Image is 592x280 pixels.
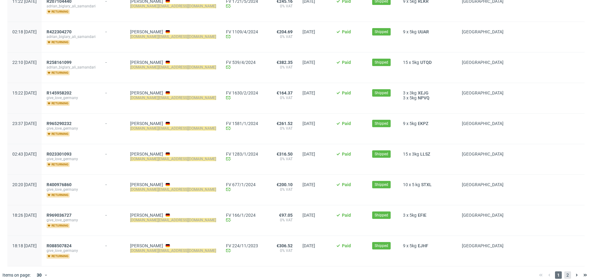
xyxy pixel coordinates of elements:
[47,157,96,161] span: give_love_germany
[47,60,72,65] span: R258161099
[419,152,431,157] span: LLSZ
[105,180,120,187] div: -
[417,90,430,95] span: XEJG
[130,121,163,126] a: [PERSON_NAME]
[47,213,73,218] a: R969036727
[277,121,293,126] span: €261.52
[130,249,216,253] mark: [DOMAIN_NAME][EMAIL_ADDRESS][DOMAIN_NAME]
[12,29,37,34] span: 02:18 [DATE]
[47,152,73,157] a: R023301093
[403,29,452,34] div: x
[564,271,571,279] span: 2
[375,182,388,187] span: Shipped
[47,162,70,167] span: returning
[403,182,452,187] div: x
[302,60,315,65] span: [DATE]
[270,157,293,161] span: 0% VAT
[130,213,163,218] a: [PERSON_NAME]
[2,272,31,278] span: Items on page:
[12,182,37,187] span: 20:20 [DATE]
[403,95,452,100] div: x
[419,60,433,65] a: UTQD
[403,243,452,248] div: x
[12,90,37,95] span: 15:22 [DATE]
[130,218,216,222] mark: [DOMAIN_NAME][EMAIL_ADDRESS][DOMAIN_NAME]
[47,90,73,95] a: R145958202
[105,88,120,95] div: -
[47,132,70,136] span: returning
[47,34,96,39] span: adrian_biglary_ali_samandari
[270,4,293,9] span: 0% VAT
[375,212,388,218] span: Shipped
[12,152,37,157] span: 02:43 [DATE]
[412,182,420,187] span: 5 kg
[47,213,72,218] span: R969036727
[412,60,419,65] span: 5kg
[226,182,261,187] a: FV 677/1/2024
[47,223,70,228] span: returning
[403,213,405,218] span: 3
[130,4,216,8] mark: [DOMAIN_NAME][EMAIL_ADDRESS][DOMAIN_NAME]
[130,29,163,34] a: [PERSON_NAME]
[130,187,216,192] mark: [DOMAIN_NAME][EMAIL_ADDRESS][DOMAIN_NAME]
[277,182,293,187] span: €200.10
[47,95,96,100] span: give_love_germany
[403,60,408,65] span: 15
[226,152,261,157] a: FV 1283/1/2024
[47,29,72,34] span: R422304270
[403,29,405,34] span: 9
[33,271,44,279] div: 30
[47,243,73,248] a: R088507824
[130,90,163,95] a: [PERSON_NAME]
[47,60,73,65] a: R258161099
[342,29,351,34] span: Paid
[226,29,261,34] a: FV 1109/4/2024
[130,157,216,161] mark: [DOMAIN_NAME][EMAIL_ADDRESS][DOMAIN_NAME]
[226,121,261,126] a: FV 1581/1/2024
[47,248,96,253] span: give_love_germany
[462,29,504,34] span: [GEOGRAPHIC_DATA]
[130,182,163,187] a: [PERSON_NAME]
[342,243,351,248] span: Paid
[130,152,163,157] a: [PERSON_NAME]
[462,243,504,248] span: [GEOGRAPHIC_DATA]
[375,243,388,249] span: Shipped
[105,241,120,248] div: -
[47,9,70,14] span: returning
[47,193,70,198] span: returning
[12,121,37,126] span: 23:37 [DATE]
[409,90,417,95] span: 3kg
[342,90,351,95] span: Paid
[342,182,351,187] span: Paid
[403,95,405,100] span: 3
[403,60,452,65] div: x
[47,126,96,131] span: give_love_germany
[462,121,504,126] span: [GEOGRAPHIC_DATA]
[409,213,417,218] span: 5kg
[47,121,72,126] span: R965290232
[409,121,417,126] span: 5kg
[270,187,293,192] span: 0% VAT
[403,182,408,187] span: 10
[130,126,216,131] mark: [DOMAIN_NAME][EMAIL_ADDRESS][DOMAIN_NAME]
[277,152,293,157] span: €316.50
[47,182,73,187] a: R400976860
[47,65,96,70] span: adrian_biglary_ali_samandari
[417,213,428,218] a: EFIE
[47,40,70,45] span: returning
[270,65,293,70] span: 0% VAT
[47,182,72,187] span: R400976860
[417,243,430,248] span: EJHF
[342,121,351,126] span: Paid
[47,90,72,95] span: R145958202
[462,182,504,187] span: [GEOGRAPHIC_DATA]
[375,151,388,157] span: Shipped
[417,95,431,100] a: NPVQ
[270,248,293,253] span: 0% VAT
[403,152,452,157] div: x
[403,213,452,218] div: x
[417,121,430,126] span: EKPZ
